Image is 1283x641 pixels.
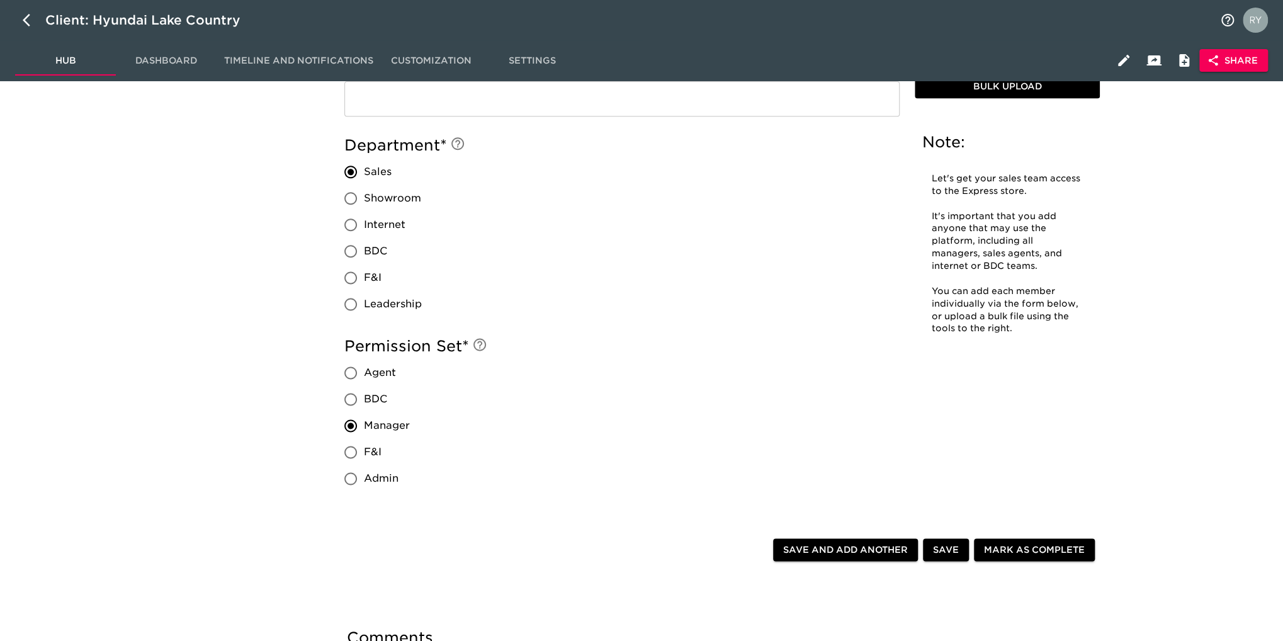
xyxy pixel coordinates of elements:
span: Hub [23,53,108,69]
button: Edit Hub [1109,45,1139,76]
span: Mark as Complete [984,542,1085,558]
span: F&I [364,445,382,460]
span: Internet [364,217,405,232]
span: Dashboard [123,53,209,69]
span: Bulk Upload [920,79,1095,95]
button: Save and Add Another [773,538,918,562]
button: Bulk Upload [915,76,1100,99]
span: BDC [364,392,387,407]
div: Client: Hyundai Lake Country [45,10,258,30]
span: Save and Add Another [783,542,908,558]
span: Settings [489,53,575,69]
span: Save [933,542,959,558]
span: Customization [388,53,474,69]
button: notifications [1212,5,1243,35]
img: Profile [1243,8,1268,33]
span: Showroom [364,191,421,206]
span: BDC [364,244,387,259]
span: Leadership [364,297,422,312]
span: Agent [364,365,396,380]
h5: Permission Set [344,336,900,356]
button: Share [1199,49,1268,72]
button: Internal Notes and Comments [1169,45,1199,76]
p: You can add each member individually via the form below, or upload a bulk file using the tools to... [932,285,1083,336]
button: Client View [1139,45,1169,76]
span: Manager [364,418,410,433]
p: It's important that you add anyone that may use the platform, including all managers, sales agent... [932,210,1083,273]
span: Share [1209,53,1258,69]
span: F&I [364,270,382,285]
h5: Department [344,135,900,156]
span: Sales [364,164,392,179]
h5: Note: [922,132,1092,152]
button: Save [923,538,969,562]
button: Mark as Complete [974,538,1095,562]
span: Timeline and Notifications [224,53,373,69]
span: Admin [364,471,398,486]
p: Let's get your sales team access to the Express store. [932,173,1083,198]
